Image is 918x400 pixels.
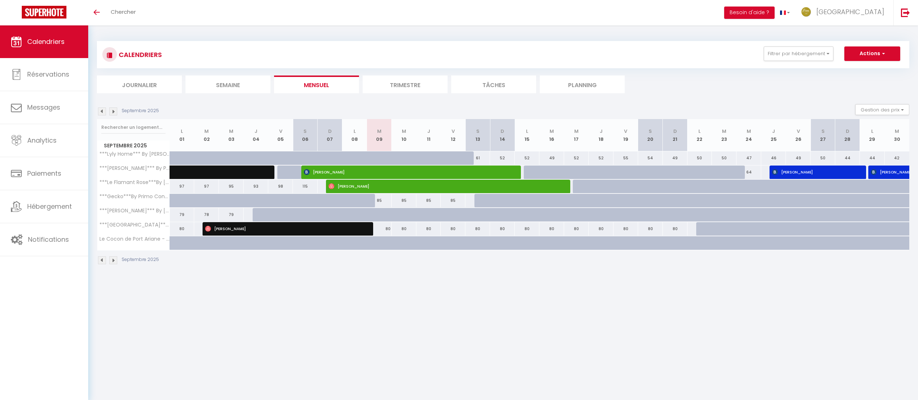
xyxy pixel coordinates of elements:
[526,128,528,135] abbr: L
[392,119,416,151] th: 10
[885,151,909,165] div: 42
[649,128,652,135] abbr: S
[624,128,627,135] abbr: V
[441,119,465,151] th: 12
[835,151,860,165] div: 44
[540,75,625,93] li: Planning
[27,37,65,46] span: Calendriers
[816,7,884,16] span: [GEOGRAPHIC_DATA]
[254,128,257,135] abbr: J
[844,46,900,61] button: Actions
[194,180,219,193] div: 97
[663,222,688,236] div: 80
[811,151,835,165] div: 50
[797,128,800,135] abbr: V
[377,128,382,135] abbr: M
[274,75,359,93] li: Mensuel
[97,140,170,151] span: Septembre 2025
[98,180,171,185] span: ***Le Flamant Rose***By [PERSON_NAME] Conciergerie
[871,128,873,135] abbr: L
[98,194,171,199] span: ***Gecko***By Primo Conciergerie
[244,180,268,193] div: 93
[97,75,182,93] li: Journalier
[589,119,613,151] th: 18
[589,222,613,236] div: 80
[901,8,910,17] img: logout
[564,222,589,236] div: 80
[170,222,195,236] div: 80
[747,128,751,135] abbr: M
[98,208,171,213] span: ***[PERSON_NAME]*** By [PERSON_NAME] conciergerie
[855,104,909,115] button: Gestion des prix
[539,151,564,165] div: 49
[476,128,480,135] abbr: S
[613,151,638,165] div: 55
[761,151,786,165] div: 46
[27,169,61,178] span: Paiements
[219,180,244,193] div: 95
[574,128,579,135] abbr: M
[427,128,430,135] abbr: J
[737,151,761,165] div: 47
[303,128,307,135] abbr: S
[860,119,885,151] th: 29
[27,103,60,112] span: Messages
[268,119,293,151] th: 05
[613,119,638,151] th: 19
[638,119,663,151] th: 20
[550,128,554,135] abbr: M
[441,194,465,207] div: 85
[392,194,416,207] div: 85
[801,7,812,17] img: ...
[737,119,761,151] th: 24
[539,119,564,151] th: 16
[712,119,737,151] th: 23
[600,128,603,135] abbr: J
[490,222,515,236] div: 80
[515,151,539,165] div: 52
[111,8,136,16] span: Chercher
[367,119,392,151] th: 09
[673,128,677,135] abbr: D
[27,136,57,145] span: Analytics
[27,202,72,211] span: Hébergement
[329,179,562,193] span: [PERSON_NAME]
[279,128,282,135] abbr: V
[363,75,448,93] li: Trimestre
[465,151,490,165] div: 61
[304,165,513,179] span: [PERSON_NAME]
[194,208,219,221] div: 78
[515,119,539,151] th: 15
[737,166,761,179] div: 64
[451,75,536,93] li: Tâches
[170,180,195,193] div: 97
[761,119,786,151] th: 25
[402,128,406,135] abbr: M
[416,194,441,207] div: 85
[786,151,811,165] div: 49
[712,151,737,165] div: 50
[98,151,171,157] span: ***Lyly Home*** By [PERSON_NAME] Conciergerie
[101,121,166,134] input: Rechercher un logement...
[170,208,195,221] div: 79
[185,75,270,93] li: Semaine
[688,151,712,165] div: 50
[688,119,712,151] th: 22
[722,128,726,135] abbr: M
[117,46,162,63] h3: CALENDRIERS
[515,222,539,236] div: 80
[564,151,589,165] div: 52
[811,119,835,151] th: 27
[170,119,195,151] th: 01
[465,222,490,236] div: 80
[835,119,860,151] th: 28
[204,128,209,135] abbr: M
[501,128,504,135] abbr: D
[27,70,69,79] span: Réservations
[724,7,775,19] button: Besoin d'aide ?
[638,151,663,165] div: 54
[564,119,589,151] th: 17
[638,222,663,236] div: 80
[589,151,613,165] div: 52
[244,119,268,151] th: 04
